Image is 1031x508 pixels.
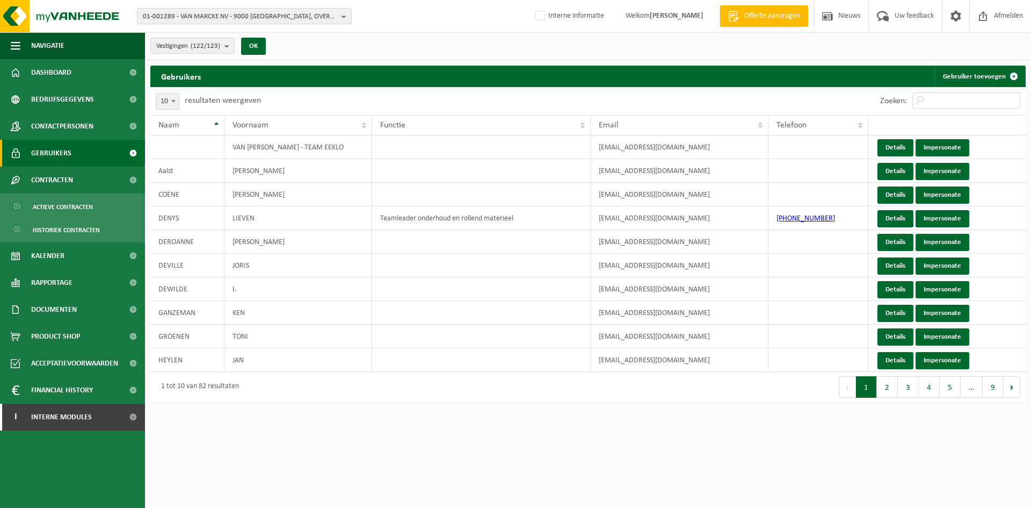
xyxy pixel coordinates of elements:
[591,348,768,372] td: [EMAIL_ADDRESS][DOMAIN_NAME]
[224,301,372,325] td: KEN
[720,5,808,27] a: Offerte aanvragen
[224,348,372,372] td: JAN
[591,183,768,206] td: [EMAIL_ADDRESS][DOMAIN_NAME]
[877,281,913,298] a: Details
[224,277,372,301] td: I.
[591,135,768,159] td: [EMAIL_ADDRESS][DOMAIN_NAME]
[31,113,93,140] span: Contactpersonen
[380,121,405,130] span: Functie
[877,139,913,156] a: Details
[591,230,768,254] td: [EMAIL_ADDRESS][DOMAIN_NAME]
[916,163,969,180] a: Impersonate
[916,234,969,251] a: Impersonate
[150,206,224,230] td: DENYS
[916,281,969,298] a: Impersonate
[877,234,913,251] a: Details
[241,38,266,55] button: OK
[776,121,807,130] span: Telefoon
[31,167,73,194] span: Contracten
[916,352,969,369] a: Impersonate
[143,9,337,25] span: 01-001289 - VAN MARCKE NV - 9000 [GEOGRAPHIC_DATA], OVERZET 14
[3,219,142,240] a: Historiek contracten
[940,376,961,398] button: 5
[150,230,224,254] td: DEROANNE
[898,376,919,398] button: 3
[533,8,604,24] label: Interne informatie
[983,376,1004,398] button: 9
[31,323,80,350] span: Product Shop
[150,348,224,372] td: HEYLEN
[3,196,142,217] a: Actieve contracten
[224,325,372,348] td: TONI
[916,139,969,156] a: Impersonate
[137,8,352,24] button: 01-001289 - VAN MARCKE NV - 9000 [GEOGRAPHIC_DATA], OVERZET 14
[591,159,768,183] td: [EMAIL_ADDRESS][DOMAIN_NAME]
[156,377,239,397] div: 1 tot 10 van 82 resultaten
[156,94,179,110] span: 10
[31,377,93,404] span: Financial History
[839,376,856,398] button: Previous
[877,163,913,180] a: Details
[150,159,224,183] td: Aalst
[31,32,64,59] span: Navigatie
[591,277,768,301] td: [EMAIL_ADDRESS][DOMAIN_NAME]
[31,350,118,377] span: Acceptatievoorwaarden
[31,269,72,296] span: Rapportage
[31,59,71,86] span: Dashboard
[33,220,100,240] span: Historiek contracten
[742,11,803,22] span: Offerte aanvragen
[877,352,913,369] a: Details
[158,121,179,130] span: Naam
[31,296,77,323] span: Documenten
[224,159,372,183] td: [PERSON_NAME]
[31,86,94,113] span: Bedrijfsgegevens
[150,66,212,87] h2: Gebruikers
[916,210,969,227] a: Impersonate
[31,140,71,167] span: Gebruikers
[150,301,224,325] td: GANZEMAN
[650,12,703,20] strong: [PERSON_NAME]
[877,210,913,227] a: Details
[150,183,224,206] td: COENE
[11,404,20,431] span: I
[591,254,768,277] td: [EMAIL_ADDRESS][DOMAIN_NAME]
[31,404,92,431] span: Interne modules
[150,277,224,301] td: DEWILDE
[224,254,372,277] td: JORIS
[961,376,983,398] span: …
[1004,376,1020,398] button: Next
[224,135,372,159] td: VAN [PERSON_NAME] - TEAM EEKLO
[877,328,913,346] a: Details
[31,242,64,269] span: Kalender
[191,42,220,49] count: (122/123)
[591,325,768,348] td: [EMAIL_ADDRESS][DOMAIN_NAME]
[233,121,268,130] span: Voornaam
[856,376,877,398] button: 1
[916,328,969,346] a: Impersonate
[934,66,1025,87] a: Gebruiker toevoegen
[156,94,179,109] span: 10
[916,257,969,275] a: Impersonate
[156,38,220,54] span: Vestigingen
[224,183,372,206] td: [PERSON_NAME]
[877,187,913,204] a: Details
[880,97,907,105] label: Zoeken:
[877,257,913,275] a: Details
[916,305,969,322] a: Impersonate
[591,301,768,325] td: [EMAIL_ADDRESS][DOMAIN_NAME]
[591,206,768,230] td: [EMAIL_ADDRESS][DOMAIN_NAME]
[185,96,261,105] label: resultaten weergeven
[916,187,969,204] a: Impersonate
[877,376,898,398] button: 2
[372,206,591,230] td: Teamleader onderhoud en rollend materieel
[224,230,372,254] td: [PERSON_NAME]
[150,38,235,54] button: Vestigingen(122/123)
[599,121,619,130] span: Email
[877,305,913,322] a: Details
[919,376,940,398] button: 4
[224,206,372,230] td: LIEVEN
[150,325,224,348] td: GROENEN
[150,254,224,277] td: DEVILLE
[776,214,835,223] a: [PHONE_NUMBER]
[33,197,93,217] span: Actieve contracten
